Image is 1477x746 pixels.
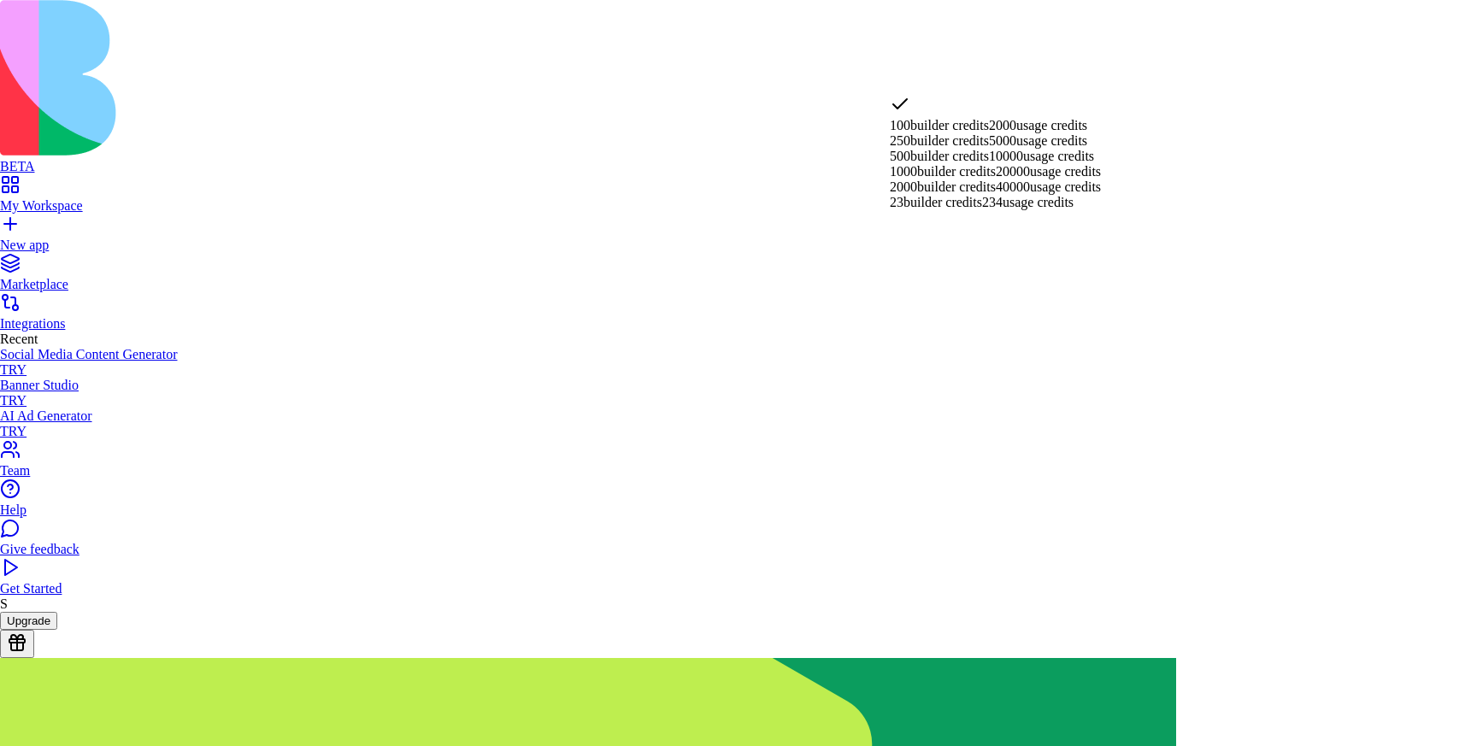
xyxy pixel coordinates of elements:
span: 100 builder credits [890,118,989,132]
span: 5000 usage credits [989,133,1087,148]
span: 2000 builder credits [890,179,996,194]
span: 234 usage credits [982,195,1074,209]
span: 1000 builder credits [890,164,996,179]
span: 500 builder credits [890,149,989,163]
span: 10000 usage credits [989,149,1094,163]
span: 23 builder credits [890,195,982,209]
span: 20000 usage credits [996,164,1101,179]
span: 40000 usage credits [996,179,1101,194]
span: 2000 usage credits [989,118,1087,132]
span: 250 builder credits [890,133,989,148]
